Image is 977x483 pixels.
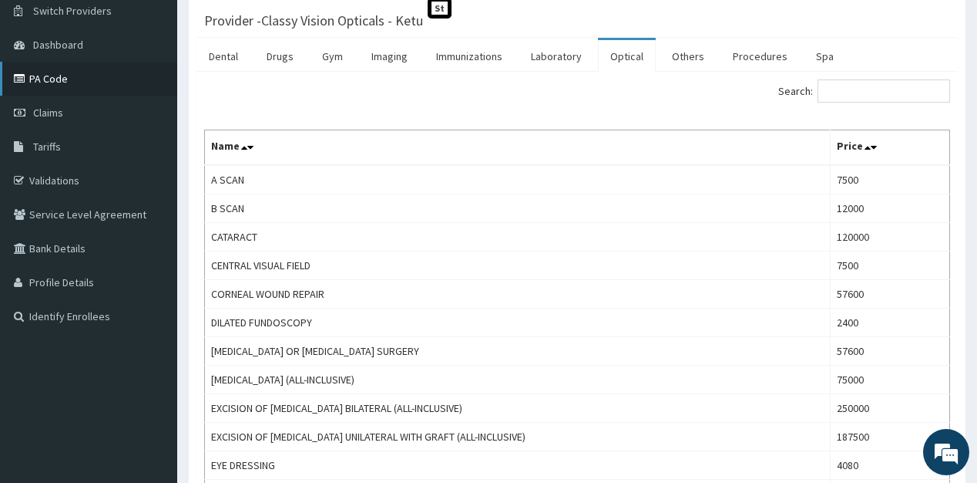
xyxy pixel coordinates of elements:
[205,451,831,480] td: EYE DRESSING
[424,40,515,73] a: Immunizations
[720,40,800,73] a: Procedures
[831,280,950,309] td: 57600
[29,77,62,116] img: d_794563401_company_1708531726252_794563401
[80,86,259,106] div: Chat with us now
[205,194,831,223] td: B SCAN
[831,394,950,423] td: 250000
[204,14,423,28] h3: Provider - Classy Vision Opticals - Ketu
[33,4,112,18] span: Switch Providers
[33,106,63,120] span: Claims
[205,223,831,252] td: CATARACT
[598,40,656,73] a: Optical
[519,40,594,73] a: Laboratory
[8,320,294,374] textarea: Type your message and hit 'Enter'
[778,79,950,103] label: Search:
[831,309,950,337] td: 2400
[196,40,250,73] a: Dental
[205,394,831,423] td: EXCISION OF [MEDICAL_DATA] BILATERAL (ALL-INCLUSIVE)
[831,252,950,280] td: 7500
[205,165,831,194] td: A SCAN
[254,40,306,73] a: Drugs
[818,79,950,103] input: Search:
[831,223,950,252] td: 120000
[310,40,355,73] a: Gym
[831,194,950,223] td: 12000
[359,40,420,73] a: Imaging
[205,423,831,451] td: EXCISION OF [MEDICAL_DATA] UNILATERAL WITH GRAFT (ALL-INCLUSIVE)
[253,8,290,45] div: Minimize live chat window
[89,144,213,299] span: We're online!
[831,337,950,366] td: 57600
[33,140,61,154] span: Tariffs
[831,366,950,394] td: 75000
[660,40,717,73] a: Others
[831,130,950,166] th: Price
[205,366,831,394] td: [MEDICAL_DATA] (ALL-INCLUSIVE)
[831,451,950,480] td: 4080
[205,337,831,366] td: [MEDICAL_DATA] OR [MEDICAL_DATA] SURGERY
[205,309,831,337] td: DILATED FUNDOSCOPY
[831,423,950,451] td: 187500
[804,40,846,73] a: Spa
[831,165,950,194] td: 7500
[205,130,831,166] th: Name
[33,38,83,52] span: Dashboard
[205,252,831,280] td: CENTRAL VISUAL FIELD
[205,280,831,309] td: CORNEAL WOUND REPAIR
